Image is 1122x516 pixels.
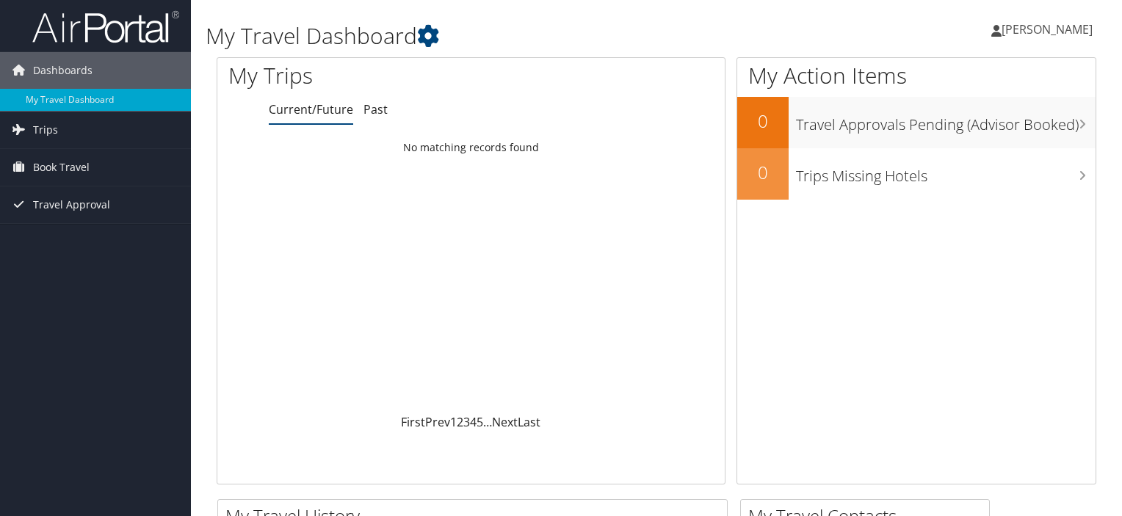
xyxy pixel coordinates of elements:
span: Dashboards [33,52,93,89]
span: [PERSON_NAME] [1002,21,1093,37]
a: [PERSON_NAME] [991,7,1107,51]
h3: Trips Missing Hotels [796,159,1096,186]
a: 4 [470,414,477,430]
a: Prev [425,414,450,430]
span: Travel Approval [33,186,110,223]
h2: 0 [737,109,789,134]
td: No matching records found [217,134,725,161]
a: Past [363,101,388,117]
span: … [483,414,492,430]
a: 0Trips Missing Hotels [737,148,1096,200]
a: Next [492,414,518,430]
a: 2 [457,414,463,430]
img: airportal-logo.png [32,10,179,44]
a: Last [518,414,540,430]
a: 3 [463,414,470,430]
a: 0Travel Approvals Pending (Advisor Booked) [737,97,1096,148]
a: 1 [450,414,457,430]
span: Trips [33,112,58,148]
h1: My Trips [228,60,502,91]
a: Current/Future [269,101,353,117]
span: Book Travel [33,149,90,186]
h1: My Travel Dashboard [206,21,807,51]
h3: Travel Approvals Pending (Advisor Booked) [796,107,1096,135]
h1: My Action Items [737,60,1096,91]
h2: 0 [737,160,789,185]
a: 5 [477,414,483,430]
a: First [401,414,425,430]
